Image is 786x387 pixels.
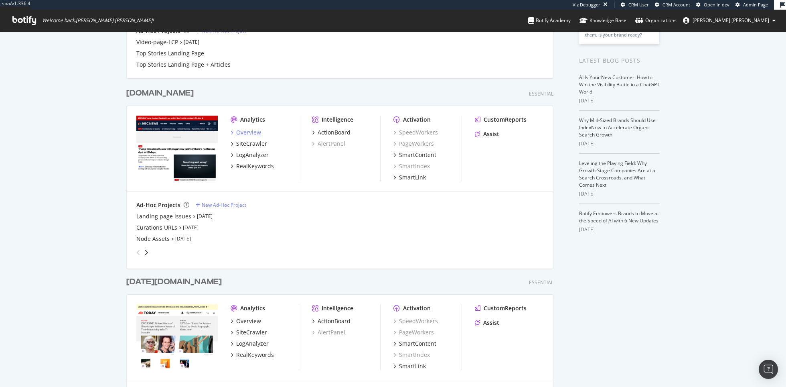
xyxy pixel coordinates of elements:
div: SpeedWorkers [393,317,438,325]
div: LogAnalyzer [236,151,269,159]
button: [PERSON_NAME].[PERSON_NAME] [677,14,782,27]
a: SmartIndex [393,351,430,359]
div: Open Intercom Messenger [759,360,778,379]
div: ActionBoard [318,128,350,136]
div: Activation [403,304,431,312]
div: [DATE][DOMAIN_NAME] [126,276,222,288]
a: ActionBoard [312,128,350,136]
a: Node Assets [136,235,170,243]
img: nbcnews.com [136,116,218,181]
a: SiteCrawler [231,328,267,336]
a: LogAnalyzer [231,340,269,348]
a: SmartContent [393,151,436,159]
div: Activation [403,116,431,124]
a: SmartLink [393,362,426,370]
div: Viz Debugger: [573,2,602,8]
a: SpeedWorkers [393,128,438,136]
div: SmartContent [399,151,436,159]
a: Top Stories Landing Page + Articles [136,61,231,69]
a: Overview [231,317,261,325]
a: Curations URLs [136,224,177,232]
a: Assist [475,130,499,138]
a: CRM Account [655,2,690,8]
a: Open in dev [696,2,729,8]
div: Botify Academy [528,16,571,24]
div: [DATE] [579,140,660,147]
a: AlertPanel [312,328,345,336]
span: Open in dev [704,2,729,8]
div: Analytics [240,116,265,124]
div: [DATE] [579,97,660,104]
a: Top Stories Landing Page [136,49,204,57]
div: Overview [236,128,261,136]
a: New Ad-Hoc Project [196,202,246,208]
a: Landing page issues [136,212,191,220]
a: Admin Page [735,2,768,8]
a: CRM User [621,2,649,8]
a: SmartLink [393,173,426,181]
div: Intelligence [322,304,353,312]
a: ActionBoard [312,317,350,325]
a: [DATE] [197,213,213,220]
a: [DATE] [183,224,199,231]
div: [DOMAIN_NAME] [126,88,194,99]
a: Organizations [635,10,677,31]
div: Essential [529,279,553,286]
a: [DOMAIN_NAME] [126,88,197,99]
div: SmartLink [399,173,426,181]
div: SiteCrawler [236,140,267,148]
div: LogAnalyzer [236,340,269,348]
a: Assist [475,319,499,327]
div: RealKeywords [236,162,274,170]
div: [DATE] [579,190,660,198]
div: RealKeywords [236,351,274,359]
div: Ad-Hoc Projects [136,201,180,209]
div: Overview [236,317,261,325]
span: CRM Account [662,2,690,8]
a: SmartContent [393,340,436,348]
div: Organizations [635,16,677,24]
div: Assist [483,130,499,138]
div: ActionBoard [318,317,350,325]
a: Leveling the Playing Field: Why Growth-Stage Companies Are at a Search Crossroads, and What Comes... [579,160,655,188]
div: Knowledge Base [579,16,626,24]
div: Analytics [240,304,265,312]
div: angle-left [133,246,144,259]
a: CustomReports [475,304,527,312]
a: [DATE] [175,235,191,242]
div: Latest Blog Posts [579,56,660,65]
div: [DATE] [579,226,660,233]
a: AlertPanel [312,140,345,148]
a: RealKeywords [231,351,274,359]
div: SmartLink [399,362,426,370]
div: CustomReports [484,304,527,312]
a: CustomReports [475,116,527,124]
div: CustomReports [484,116,527,124]
div: PageWorkers [393,140,434,148]
a: SmartIndex [393,162,430,170]
a: SiteCrawler [231,140,267,148]
a: Knowledge Base [579,10,626,31]
a: [DATE][DOMAIN_NAME] [126,276,225,288]
a: AI Is Your New Customer: How to Win the Visibility Battle in a ChatGPT World [579,74,660,95]
div: New Ad-Hoc Project [202,202,246,208]
span: Welcome back, [PERSON_NAME].[PERSON_NAME] ! [42,17,154,24]
div: SiteCrawler [236,328,267,336]
a: Video-page-LCP [136,38,178,46]
a: PageWorkers [393,328,434,336]
a: Why Mid-Sized Brands Should Use IndexNow to Accelerate Organic Search Growth [579,117,656,138]
img: today.com [136,304,218,369]
span: ryan.flanagan [693,17,769,24]
div: SmartContent [399,340,436,348]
